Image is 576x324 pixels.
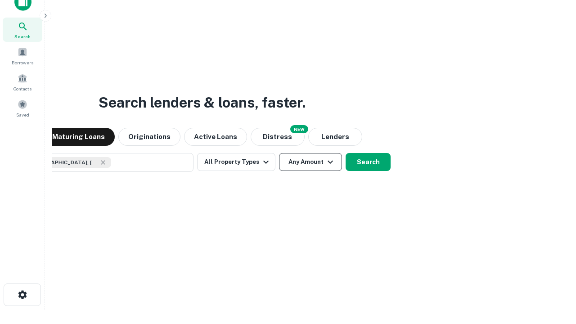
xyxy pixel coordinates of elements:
button: Any Amount [279,153,342,171]
button: Lenders [308,128,362,146]
a: Saved [3,96,42,120]
button: [GEOGRAPHIC_DATA], [GEOGRAPHIC_DATA], [GEOGRAPHIC_DATA] [13,153,193,172]
span: Contacts [13,85,31,92]
a: Borrowers [3,44,42,68]
button: All Property Types [197,153,275,171]
div: NEW [290,125,308,133]
span: Search [14,33,31,40]
a: Search [3,18,42,42]
button: Maturing Loans [42,128,115,146]
a: Contacts [3,70,42,94]
button: Search distressed loans with lien and other non-mortgage details. [251,128,305,146]
button: Originations [118,128,180,146]
span: [GEOGRAPHIC_DATA], [GEOGRAPHIC_DATA], [GEOGRAPHIC_DATA] [30,158,98,166]
span: Saved [16,111,29,118]
span: Borrowers [12,59,33,66]
button: Active Loans [184,128,247,146]
h3: Search lenders & loans, faster. [99,92,306,113]
iframe: Chat Widget [531,252,576,295]
button: Search [346,153,391,171]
